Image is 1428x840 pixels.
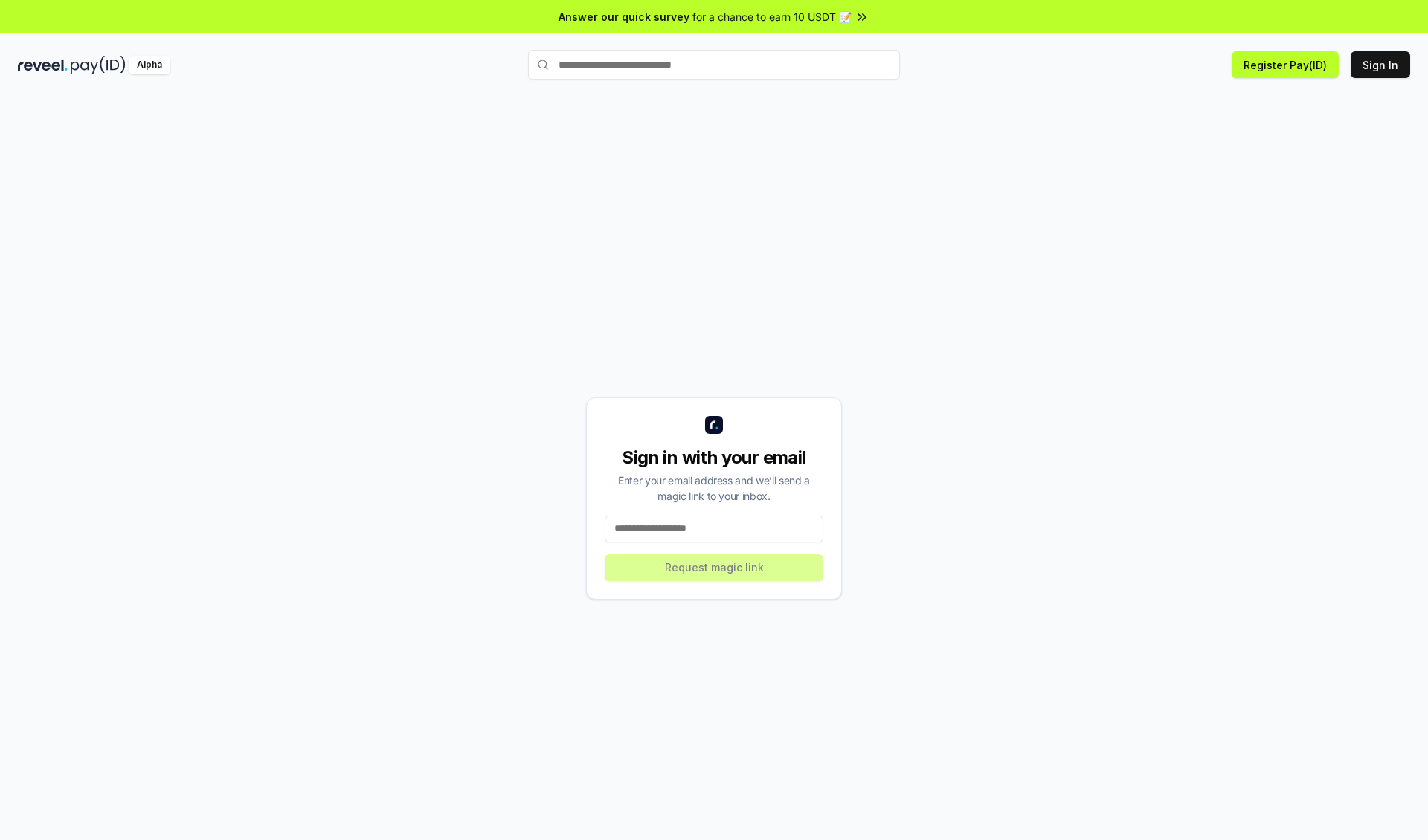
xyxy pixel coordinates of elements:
div: Alpha [129,56,170,74]
button: Sign In [1351,51,1410,78]
button: Register Pay(ID) [1232,51,1339,78]
div: Enter your email address and we’ll send a magic link to your inbox. [605,472,823,504]
img: pay_id [71,56,126,74]
div: Sign in with your email [605,446,823,469]
img: logo_small [705,416,723,434]
img: reveel_dark [18,56,68,74]
span: Answer our quick survey [559,9,689,25]
span: for a chance to earn 10 USDT 📝 [692,9,852,25]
